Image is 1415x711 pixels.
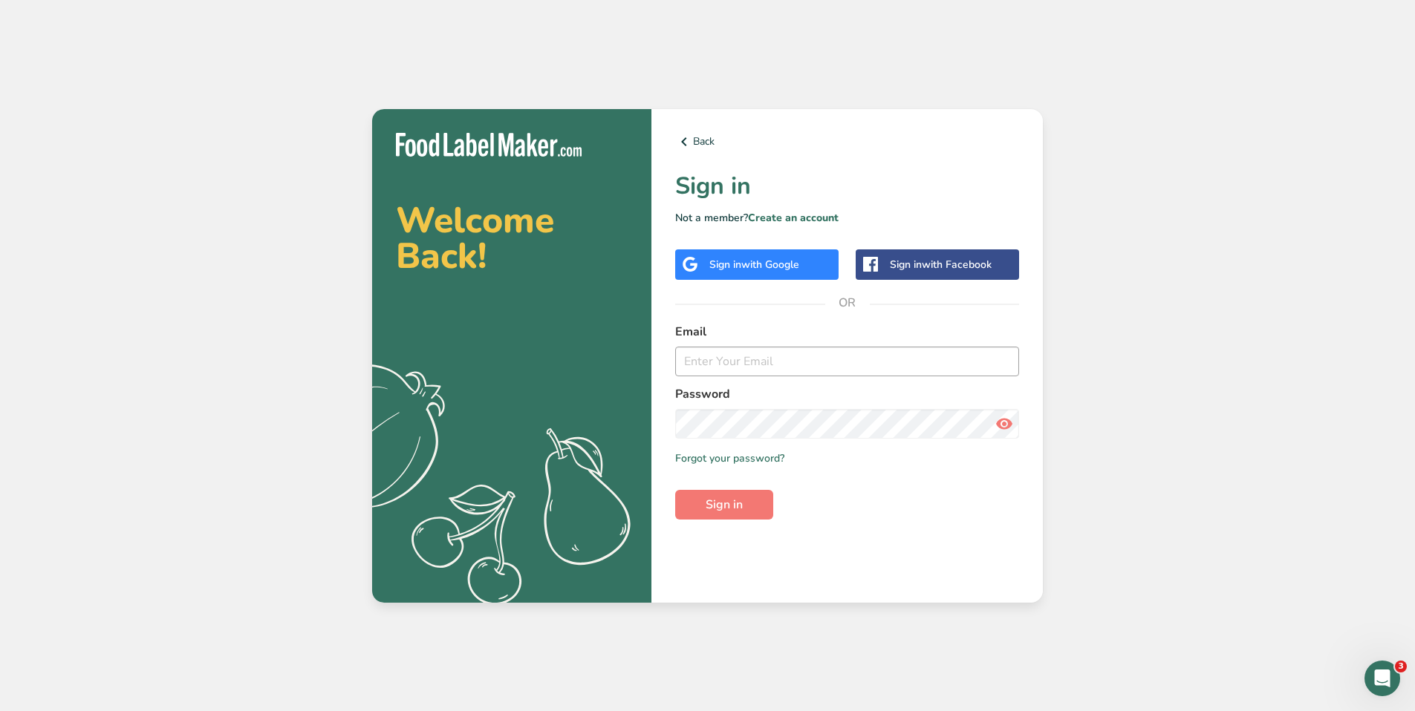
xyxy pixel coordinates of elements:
[890,257,992,272] div: Sign in
[396,203,628,274] h2: Welcome Back!
[675,385,1019,403] label: Password
[1395,661,1407,672] span: 3
[675,168,1019,204] h1: Sign in
[709,257,799,272] div: Sign in
[706,496,743,514] span: Sign in
[675,210,1019,226] p: Not a member?
[741,258,799,272] span: with Google
[825,281,870,325] span: OR
[1364,661,1400,696] iframe: Intercom live chat
[675,133,1019,151] a: Back
[748,211,839,225] a: Create an account
[675,450,784,466] a: Forgot your password?
[675,347,1019,376] input: Enter Your Email
[675,490,773,520] button: Sign in
[396,133,582,157] img: Food Label Maker
[675,323,1019,341] label: Email
[922,258,992,272] span: with Facebook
